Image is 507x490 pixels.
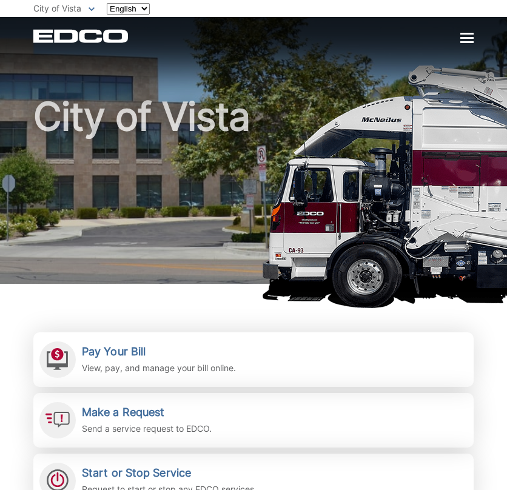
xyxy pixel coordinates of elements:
[33,3,81,13] span: City of Vista
[82,406,212,419] h2: Make a Request
[33,332,474,387] a: Pay Your Bill View, pay, and manage your bill online.
[82,361,236,375] p: View, pay, and manage your bill online.
[33,393,474,448] a: Make a Request Send a service request to EDCO.
[82,345,236,358] h2: Pay Your Bill
[33,29,130,43] a: EDCD logo. Return to the homepage.
[82,466,257,480] h2: Start or Stop Service
[33,97,474,289] h1: City of Vista
[82,422,212,435] p: Send a service request to EDCO.
[107,3,150,15] select: Select a language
